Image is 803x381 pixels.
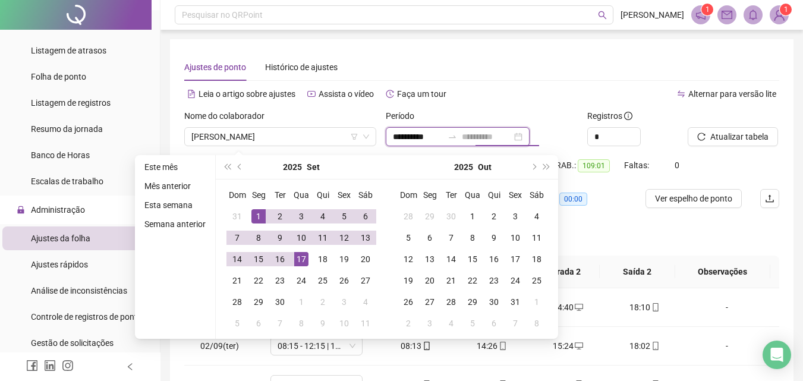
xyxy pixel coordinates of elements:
span: Ajustes de ponto [184,62,246,72]
sup: 1 [701,4,713,15]
div: 3 [337,295,351,309]
div: 5 [401,231,415,245]
span: Administração [31,205,85,215]
div: 30 [444,209,458,223]
td: 2025-10-16 [483,248,505,270]
td: 2025-10-28 [440,291,462,313]
td: 2025-10-07 [440,227,462,248]
img: 86015 [770,6,788,24]
div: 1 [294,295,308,309]
td: 2025-10-04 [355,291,376,313]
span: mail [722,10,732,20]
div: 2 [401,316,415,330]
div: 26 [401,295,415,309]
td: 2025-10-10 [505,227,526,248]
span: 1 [784,5,788,14]
th: Seg [419,184,440,206]
span: reload [697,133,706,141]
td: 2025-09-30 [269,291,291,313]
span: youtube [307,90,316,98]
span: bell [748,10,758,20]
div: 9 [316,316,330,330]
span: Leia o artigo sobre ajustes [199,89,295,99]
td: 2025-09-27 [355,270,376,291]
div: 7 [230,231,244,245]
td: 2025-09-04 [312,206,333,227]
td: 2025-10-05 [398,227,419,248]
div: 12 [337,231,351,245]
li: Esta semana [140,198,210,212]
td: 2025-10-21 [440,270,462,291]
td: 2025-08-31 [226,206,248,227]
button: month panel [478,155,492,179]
div: 15 [251,252,266,266]
div: 29 [465,295,480,309]
button: Ver espelho de ponto [645,189,742,208]
button: Atualizar tabela [688,127,778,146]
div: 4 [530,209,544,223]
div: 14:40 [540,301,597,314]
span: 1 [706,5,710,14]
td: 2025-11-03 [419,313,440,334]
span: Listagem de registros [31,98,111,108]
span: file-text [187,90,196,98]
span: down [363,133,370,140]
td: 2025-10-06 [419,227,440,248]
div: 12 [401,252,415,266]
div: H. TRAB.: [541,159,624,172]
div: Quitações: [518,192,602,206]
td: 2025-10-22 [462,270,483,291]
div: 20 [423,273,437,288]
div: 15:24 [540,339,597,352]
td: 2025-10-19 [398,270,419,291]
th: Qui [483,184,505,206]
span: 02/09(ter) [200,341,239,351]
span: mobile [650,342,660,350]
td: 2025-09-28 [226,291,248,313]
div: 1 [530,295,544,309]
td: 2025-09-09 [269,227,291,248]
span: Atualizar tabela [710,130,769,143]
div: 17 [508,252,522,266]
span: history [386,90,394,98]
div: 29 [423,209,437,223]
span: desktop [574,303,583,311]
td: 2025-10-02 [312,291,333,313]
div: 23 [487,273,501,288]
div: 22 [465,273,480,288]
th: Sáb [526,184,547,206]
td: 2025-10-08 [462,227,483,248]
span: facebook [26,360,38,371]
div: 7 [508,316,522,330]
span: Ver espelho de ponto [655,192,732,205]
div: 28 [401,209,415,223]
td: 2025-10-11 [355,313,376,334]
div: 2 [273,209,287,223]
div: 16 [487,252,501,266]
td: 2025-09-10 [291,227,312,248]
div: 5 [465,316,480,330]
th: Qua [462,184,483,206]
span: left [126,363,134,371]
span: [PERSON_NAME] [621,8,684,21]
div: 25 [530,273,544,288]
button: month panel [307,155,320,179]
div: 15 [465,252,480,266]
li: Este mês [140,160,210,174]
td: 2025-10-06 [248,313,269,334]
span: mobile [421,342,431,350]
span: Assista o vídeo [319,89,374,99]
td: 2025-09-26 [333,270,355,291]
div: 25 [316,273,330,288]
div: 5 [230,316,244,330]
span: mobile [650,303,660,311]
div: 11 [316,231,330,245]
td: 2025-11-01 [526,291,547,313]
span: CAMILA ALMEIDA MARQUES [191,128,369,146]
span: search [598,11,607,20]
div: 31 [230,209,244,223]
td: 2025-10-05 [226,313,248,334]
span: Faltas: [624,160,651,170]
div: 14 [230,252,244,266]
div: 27 [423,295,437,309]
